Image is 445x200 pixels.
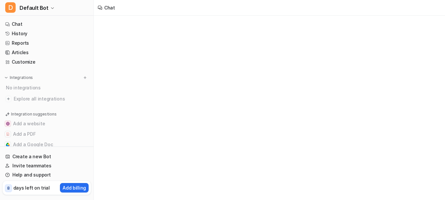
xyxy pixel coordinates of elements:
[14,94,88,104] span: Explore all integrations
[6,143,10,146] img: Add a Google Doc
[3,118,91,129] button: Add a websiteAdd a website
[3,129,91,139] button: Add a PDFAdd a PDF
[6,132,10,136] img: Add a PDF
[3,48,91,57] a: Articles
[5,96,12,102] img: explore all integrations
[3,38,91,48] a: Reports
[3,29,91,38] a: History
[3,20,91,29] a: Chat
[13,184,50,191] p: days left on trial
[3,57,91,67] a: Customize
[63,184,86,191] p: Add billing
[5,2,16,13] span: D
[6,122,10,126] img: Add a website
[3,170,91,179] a: Help and support
[10,75,33,80] p: Integrations
[3,152,91,161] a: Create a new Bot
[4,82,91,93] div: No integrations
[104,4,115,11] div: Chat
[7,185,10,191] p: 8
[20,3,49,12] span: Default Bot
[60,183,89,192] button: Add billing
[3,139,91,150] button: Add a Google DocAdd a Google Doc
[3,94,91,103] a: Explore all integrations
[11,111,56,117] p: Integration suggestions
[83,75,87,80] img: menu_add.svg
[3,161,91,170] a: Invite teammates
[4,75,8,80] img: expand menu
[3,74,35,81] button: Integrations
